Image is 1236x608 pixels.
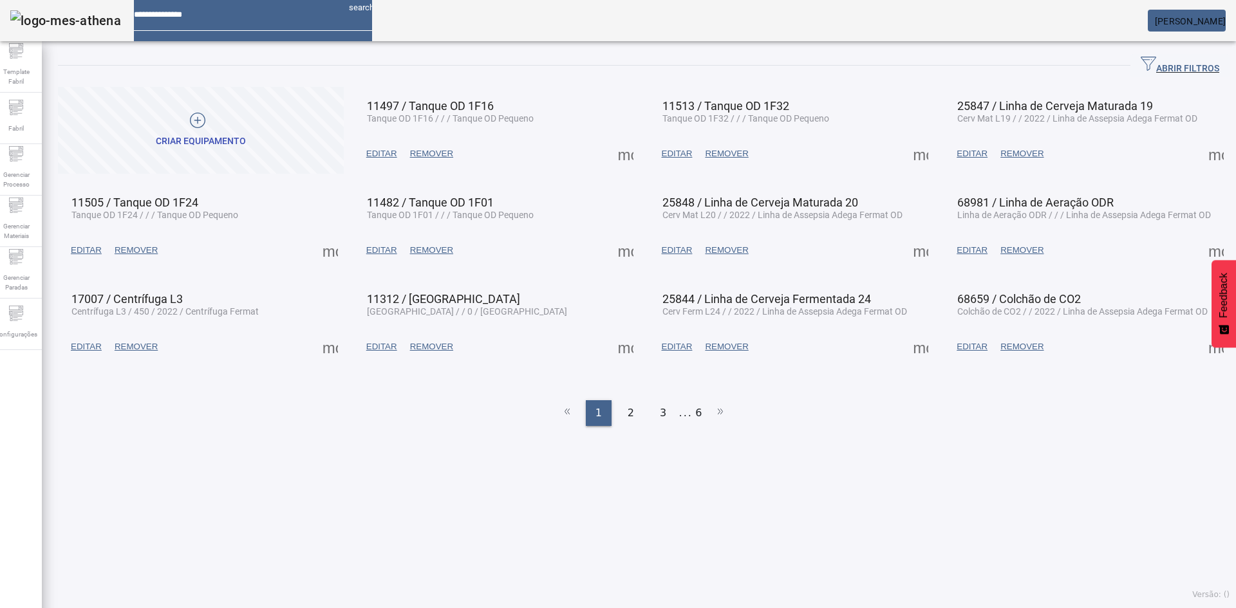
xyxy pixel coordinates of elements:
button: EDITAR [655,335,699,358]
button: ABRIR FILTROS [1130,54,1230,77]
span: REMOVER [1000,147,1044,160]
span: [GEOGRAPHIC_DATA] / / 0 / [GEOGRAPHIC_DATA] [367,306,567,317]
span: 25848 / Linha de Cerveja Maturada 20 [662,196,858,209]
span: 68659 / Colchão de CO2 [957,292,1081,306]
span: REMOVER [410,147,453,160]
span: REMOVER [705,340,748,353]
span: EDITAR [366,147,397,160]
button: REMOVER [404,142,460,165]
button: Mais [614,142,637,165]
span: REMOVER [705,147,748,160]
span: EDITAR [71,244,102,257]
span: 25847 / Linha de Cerveja Maturada 19 [957,99,1153,113]
span: EDITAR [957,147,988,160]
span: 25844 / Linha de Cerveja Fermentada 24 [662,292,871,306]
span: REMOVER [705,244,748,257]
span: Tanque OD 1F32 / / / Tanque OD Pequeno [662,113,829,124]
span: REMOVER [1000,340,1044,353]
button: Mais [1204,335,1228,358]
span: Tanque OD 1F24 / / / Tanque OD Pequeno [71,210,238,220]
button: REMOVER [994,239,1050,262]
button: Mais [319,239,342,262]
span: EDITAR [366,244,397,257]
span: 11312 / [GEOGRAPHIC_DATA] [367,292,520,306]
button: CRIAR EQUIPAMENTO [58,87,344,174]
button: REMOVER [108,239,164,262]
button: Mais [319,335,342,358]
span: Feedback [1218,273,1230,318]
span: 11497 / Tanque OD 1F16 [367,99,494,113]
button: REMOVER [698,142,754,165]
span: EDITAR [957,340,988,353]
span: Linha de Aeração ODR / / / Linha de Assepsia Adega Fermat OD [957,210,1211,220]
button: REMOVER [404,335,460,358]
button: Feedback - Mostrar pesquisa [1212,260,1236,347]
span: EDITAR [71,340,102,353]
span: REMOVER [410,340,453,353]
span: Cerv Mat L20 / / 2022 / Linha de Assepsia Adega Fermat OD [662,210,903,220]
button: EDITAR [950,142,994,165]
span: Centrífuga L3 / 450 / 2022 / Centrífuga Fermat [71,306,259,317]
span: Cerv Ferm L24 / / 2022 / Linha de Assepsia Adega Fermat OD [662,306,907,317]
button: Mais [909,335,932,358]
span: [PERSON_NAME] [1155,16,1226,26]
button: Mais [614,335,637,358]
button: EDITAR [655,142,699,165]
span: Cerv Mat L19 / / 2022 / Linha de Assepsia Adega Fermat OD [957,113,1197,124]
button: EDITAR [360,142,404,165]
span: Fabril [5,120,28,137]
button: EDITAR [950,239,994,262]
span: EDITAR [662,147,693,160]
img: logo-mes-athena [10,10,121,31]
li: ... [679,400,692,426]
span: REMOVER [410,244,453,257]
span: 2 [628,405,634,421]
button: REMOVER [698,239,754,262]
button: REMOVER [994,335,1050,358]
span: EDITAR [957,244,988,257]
span: 17007 / Centrífuga L3 [71,292,183,306]
span: Versão: () [1192,590,1230,599]
span: Tanque OD 1F01 / / / Tanque OD Pequeno [367,210,534,220]
span: EDITAR [366,340,397,353]
span: ABRIR FILTROS [1141,56,1219,75]
button: REMOVER [698,335,754,358]
div: CRIAR EQUIPAMENTO [156,135,246,148]
button: REMOVER [404,239,460,262]
button: REMOVER [108,335,164,358]
button: EDITAR [950,335,994,358]
button: EDITAR [64,239,108,262]
span: 11505 / Tanque OD 1F24 [71,196,198,209]
span: 3 [660,405,666,421]
li: 6 [695,400,702,426]
button: EDITAR [360,239,404,262]
button: Mais [909,239,932,262]
span: REMOVER [1000,244,1044,257]
button: Mais [909,142,932,165]
button: Mais [1204,239,1228,262]
button: EDITAR [360,335,404,358]
span: EDITAR [662,340,693,353]
span: REMOVER [115,244,158,257]
span: 11482 / Tanque OD 1F01 [367,196,494,209]
span: EDITAR [662,244,693,257]
span: Tanque OD 1F16 / / / Tanque OD Pequeno [367,113,534,124]
span: 68981 / Linha de Aeração ODR [957,196,1114,209]
button: EDITAR [655,239,699,262]
button: EDITAR [64,335,108,358]
button: Mais [614,239,637,262]
span: REMOVER [115,340,158,353]
button: Mais [1204,142,1228,165]
span: 11513 / Tanque OD 1F32 [662,99,789,113]
button: REMOVER [994,142,1050,165]
span: Colchão de CO2 / / 2022 / Linha de Assepsia Adega Fermat OD [957,306,1208,317]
